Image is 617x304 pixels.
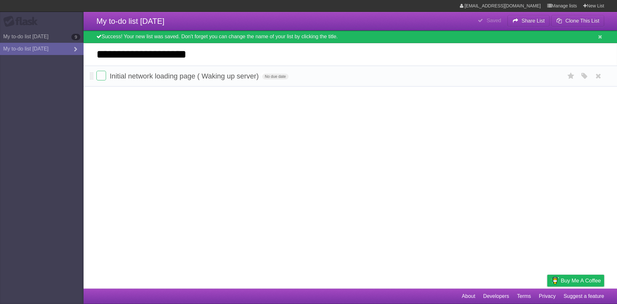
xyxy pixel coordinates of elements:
[561,275,601,286] span: Buy me a coffee
[71,34,80,40] b: 9
[483,290,509,302] a: Developers
[565,71,577,81] label: Star task
[517,290,531,302] a: Terms
[96,71,106,80] label: Done
[565,18,599,23] b: Clone This List
[84,31,617,43] div: Success! Your new list was saved. Don't forget you can change the name of your list by clicking t...
[262,74,288,79] span: No due date
[564,290,604,302] a: Suggest a feature
[550,275,559,286] img: Buy me a coffee
[110,72,260,80] span: Initial network loading page ( Waking up server)
[539,290,556,302] a: Privacy
[522,18,545,23] b: Share List
[462,290,475,302] a: About
[547,275,604,287] a: Buy me a coffee
[3,16,42,27] div: Flask
[507,15,550,27] button: Share List
[96,17,165,25] span: My to-do list [DATE]
[551,15,604,27] button: Clone This List
[487,18,501,23] b: Saved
